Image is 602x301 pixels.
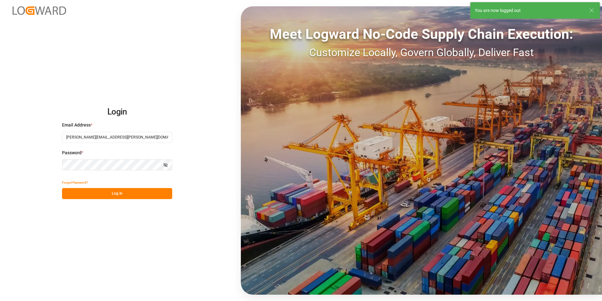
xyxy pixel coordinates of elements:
input: Enter your email [62,132,172,143]
div: Meet Logward No-Code Supply Chain Execution: [241,24,602,44]
div: You are now logged out [475,7,583,14]
span: Password [62,150,82,156]
div: Customize Locally, Govern Globally, Deliver Fast [241,44,602,61]
button: Forgot Password? [62,177,88,188]
button: Log In [62,188,172,199]
h2: Login [62,102,172,122]
img: Logward_new_orange.png [13,6,66,15]
span: Email Address [62,122,91,128]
